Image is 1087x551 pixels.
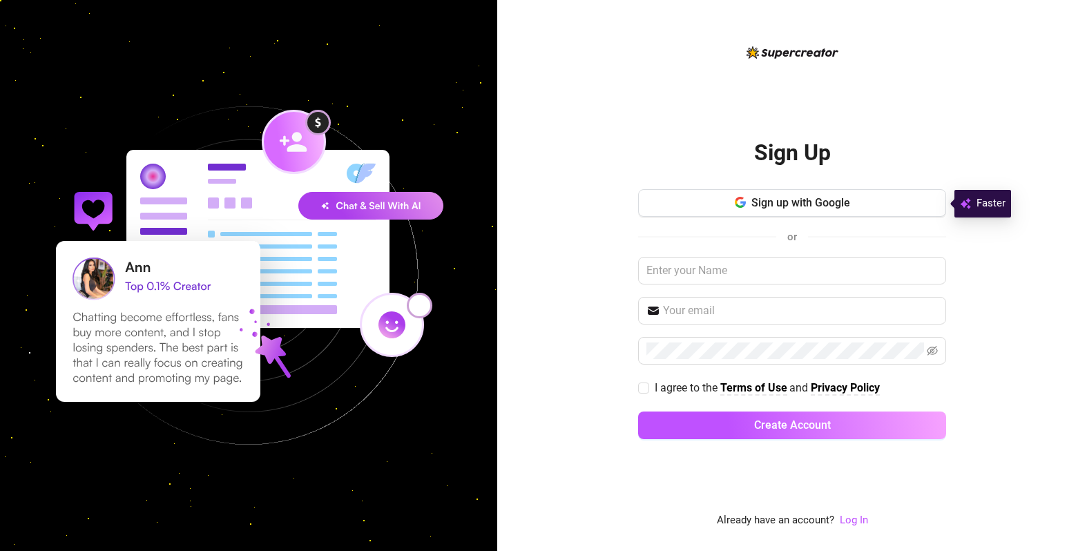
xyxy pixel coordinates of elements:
a: Log In [840,514,868,526]
strong: Terms of Use [720,381,787,394]
span: eye-invisible [927,345,938,356]
h2: Sign Up [754,139,831,167]
a: Log In [840,512,868,529]
input: Your email [663,302,938,319]
img: signup-background-D0MIrEPF.svg [10,37,488,514]
img: svg%3e [960,195,971,212]
img: logo-BBDzfeDw.svg [747,46,838,59]
span: Sign up with Google [751,196,850,209]
span: I agree to the [655,381,720,394]
button: Sign up with Google [638,189,946,217]
span: Already have an account? [717,512,834,529]
span: Faster [977,195,1006,212]
span: Create Account [754,418,831,432]
input: Enter your Name [638,257,946,284]
a: Terms of Use [720,381,787,396]
span: or [787,231,797,243]
button: Create Account [638,412,946,439]
a: Privacy Policy [811,381,880,396]
strong: Privacy Policy [811,381,880,394]
span: and [789,381,811,394]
